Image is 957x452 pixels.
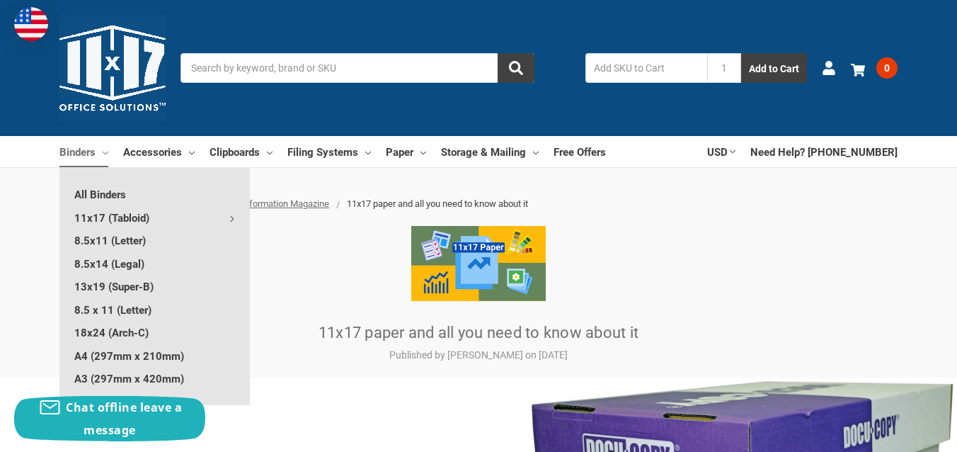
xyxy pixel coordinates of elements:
a: Paper [386,136,426,167]
span: Chat offline leave a message [66,400,182,438]
span: 11x17 paper and all you need to know about it [347,198,528,209]
input: Add SKU to Cart [585,53,707,83]
a: Binders [59,136,108,167]
button: Add to Cart [741,53,807,83]
button: Chat offline leave a message [14,396,205,441]
a: 8.5 x 11 (Letter) [59,298,250,321]
a: Clipboards [210,136,273,167]
a: 8.5x11 (Letter) [59,229,250,252]
a: 8.5x14 (Legal) [59,252,250,275]
a: USD [707,136,735,167]
input: Search by keyword, brand or SKU [180,53,534,83]
a: Need Help? [PHONE_NUMBER] [750,136,898,167]
img: duty and tax information for United States [14,7,48,41]
a: 13x19 (Super-B) [59,275,250,298]
a: All Binders [59,183,250,205]
a: A3 (297mm x 420mm) [59,367,250,390]
a: Free Offers [554,136,606,167]
p: Published by [PERSON_NAME] on [DATE] [195,348,762,363]
img: 11x17.com [59,15,166,121]
a: A4 (297mm x 210mm) [59,344,250,367]
a: Filing Systems [287,136,371,167]
a: 11x17 paper and all you need to know about it [319,324,638,341]
a: 11x17 (Tabloid) [59,206,250,229]
img: 11x17 paper and all you need to know about it [411,226,546,301]
a: Storage & Mailing [441,136,539,167]
a: 18x24 (Arch-C) [59,321,250,344]
span: 0 [876,57,898,79]
a: Accessories [123,136,195,167]
a: 0 [851,50,898,86]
